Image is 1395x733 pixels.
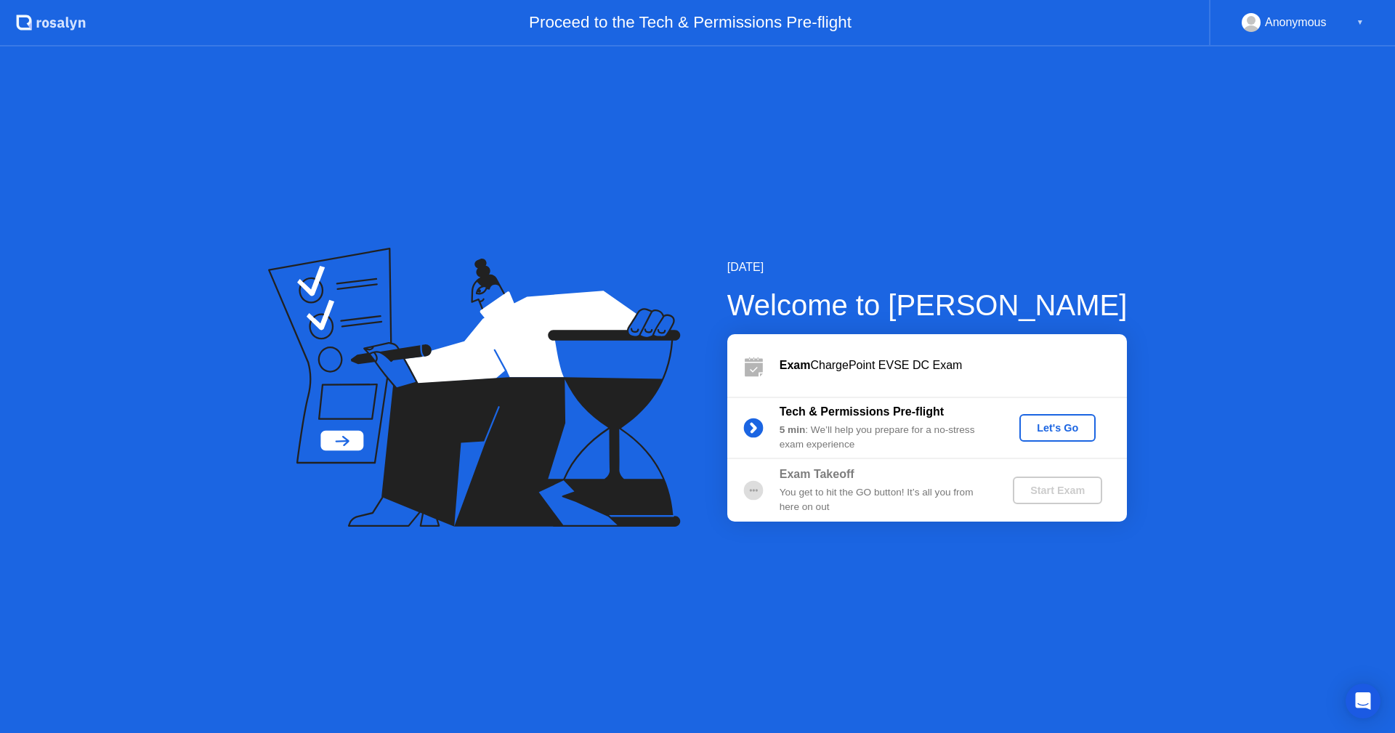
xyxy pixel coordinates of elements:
div: Anonymous [1265,13,1327,32]
div: You get to hit the GO button! It’s all you from here on out [780,485,989,515]
div: : We’ll help you prepare for a no-stress exam experience [780,423,989,453]
div: Welcome to [PERSON_NAME] [727,283,1128,327]
button: Start Exam [1013,477,1102,504]
div: Start Exam [1019,485,1096,496]
button: Let's Go [1019,414,1096,442]
div: ChargePoint EVSE DC Exam [780,357,1127,374]
div: Let's Go [1025,422,1090,434]
b: Exam Takeoff [780,468,854,480]
b: 5 min [780,424,806,435]
div: ▼ [1356,13,1364,32]
div: [DATE] [727,259,1128,276]
div: Open Intercom Messenger [1346,684,1380,718]
b: Tech & Permissions Pre-flight [780,405,944,418]
b: Exam [780,359,811,371]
